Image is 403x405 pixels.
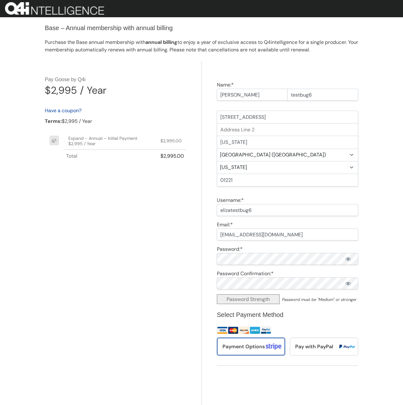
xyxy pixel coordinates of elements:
[68,141,147,146] p: $2,995 / Year
[152,150,186,162] th: $2,995.00
[217,270,274,277] label: Password Confirmation:*
[45,76,186,83] h3: Pay Goose by Q4i
[152,133,186,150] td: $2,995.00
[5,2,104,15] img: 01202-Q4i-Brand-Design-WH-e1689685925902.png
[217,82,234,88] label: Name:*
[217,221,233,228] label: Email:*
[217,111,358,124] input: Address Line 1*
[217,89,288,101] input: First Name*
[45,107,81,114] a: Have a coupon?
[217,310,358,319] h3: Select Payment Method
[45,118,62,124] strong: Terms:
[222,343,265,350] span: Payment Options
[295,343,333,350] span: Pay with PayPal
[68,136,147,141] p: Expand - Annual – Initial Payment
[338,277,358,289] button: Show password
[45,39,358,54] p: Purchase the Base annual membership with to enjoy a year of exclusive access to Q4intelligence fo...
[64,150,152,162] th: Total
[217,174,358,187] input: Zip/Postal Code*
[217,294,280,304] span: Password Strength
[145,39,177,45] strong: annual billing
[338,253,358,265] button: Show password
[45,84,107,97] div: $2,995 / Year
[45,24,358,32] h3: Base – Annual membership with annual billing
[217,123,358,136] input: Address Line 2
[217,197,244,203] label: Username:*
[282,297,357,302] em: Password must be "Medium" or stronger
[217,325,260,335] img: Stripe
[217,246,243,252] label: Password:*
[50,136,59,145] img: product.png
[45,118,186,125] div: $2,995 / Year
[260,325,271,335] img: PayPal Standard
[217,136,358,149] input: City*
[287,89,358,101] input: Last Name*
